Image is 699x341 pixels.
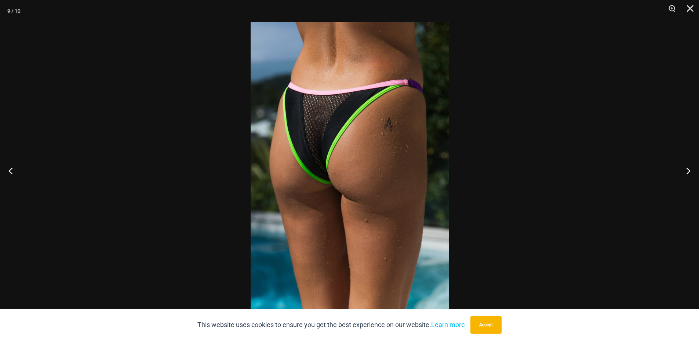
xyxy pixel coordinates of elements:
[431,321,465,329] a: Learn more
[470,316,502,334] button: Accept
[251,22,449,319] img: Reckless Neon Crush Black Neon 296 Cheeky 01
[197,319,465,330] p: This website uses cookies to ensure you get the best experience on our website.
[671,152,699,189] button: Next
[7,6,21,17] div: 9 / 10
